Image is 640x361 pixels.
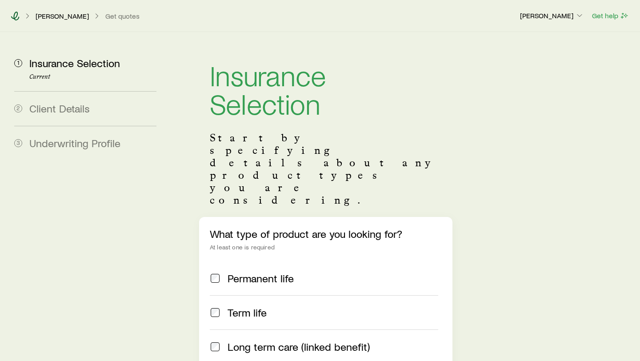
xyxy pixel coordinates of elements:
span: Client Details [29,102,90,115]
div: At least one is required [210,244,442,251]
input: Permanent life [211,274,220,283]
span: Term life [228,306,267,319]
span: 2 [14,104,22,112]
p: Start by specifying details about any product types you are considering. [210,132,442,206]
span: Long term care (linked benefit) [228,341,370,353]
span: 3 [14,139,22,147]
span: 1 [14,59,22,67]
h1: Insurance Selection [210,60,442,117]
span: Permanent life [228,272,294,285]
input: Term life [211,308,220,317]
p: [PERSON_NAME] [36,12,89,20]
p: Current [29,73,156,80]
button: Get quotes [105,12,140,20]
span: Underwriting Profile [29,136,120,149]
button: Get help [592,11,629,21]
button: [PERSON_NAME] [520,11,584,21]
p: What type of product are you looking for? [210,228,442,240]
span: Insurance Selection [29,56,120,69]
input: Long term care (linked benefit) [211,342,220,351]
p: [PERSON_NAME] [520,11,584,20]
